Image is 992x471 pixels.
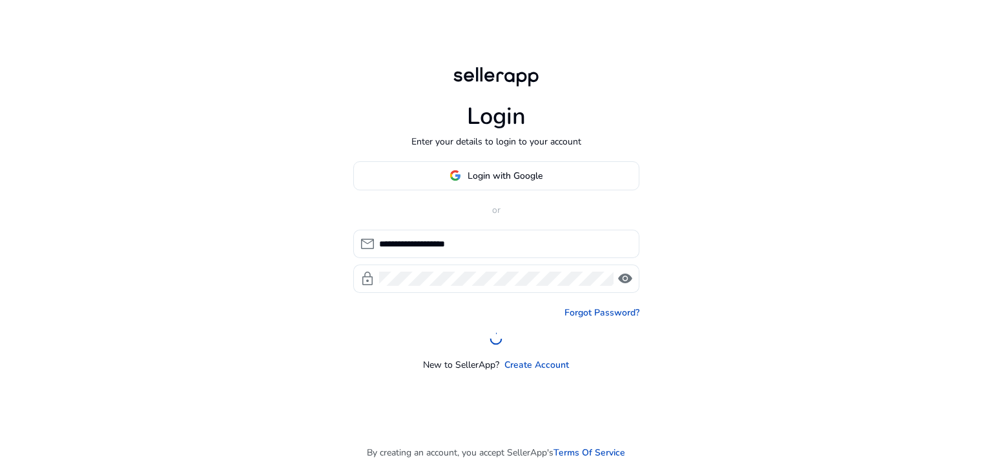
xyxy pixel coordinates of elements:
[617,271,633,286] span: visibility
[423,358,499,372] p: New to SellerApp?
[360,236,375,252] span: mail
[360,271,375,286] span: lock
[353,161,639,190] button: Login with Google
[467,103,526,130] h1: Login
[411,135,581,148] p: Enter your details to login to your account
[449,170,461,181] img: google-logo.svg
[468,169,542,183] span: Login with Google
[504,358,569,372] a: Create Account
[353,203,639,217] p: or
[564,306,639,319] a: Forgot Password?
[553,446,625,459] a: Terms Of Service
